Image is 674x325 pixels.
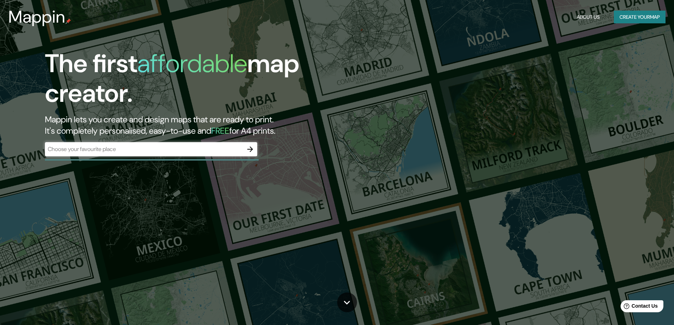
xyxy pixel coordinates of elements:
h1: affordable [137,47,247,80]
h5: FREE [211,125,229,136]
img: mappin-pin [65,18,71,24]
h2: Mappin lets you create and design maps that are ready to print. It's completely personalised, eas... [45,114,382,137]
input: Choose your favourite place [45,145,243,153]
button: Create yourmap [614,11,666,24]
h1: The first map creator. [45,49,382,114]
h3: Mappin [8,7,65,27]
button: About Us [574,11,603,24]
iframe: Help widget launcher [611,297,666,317]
